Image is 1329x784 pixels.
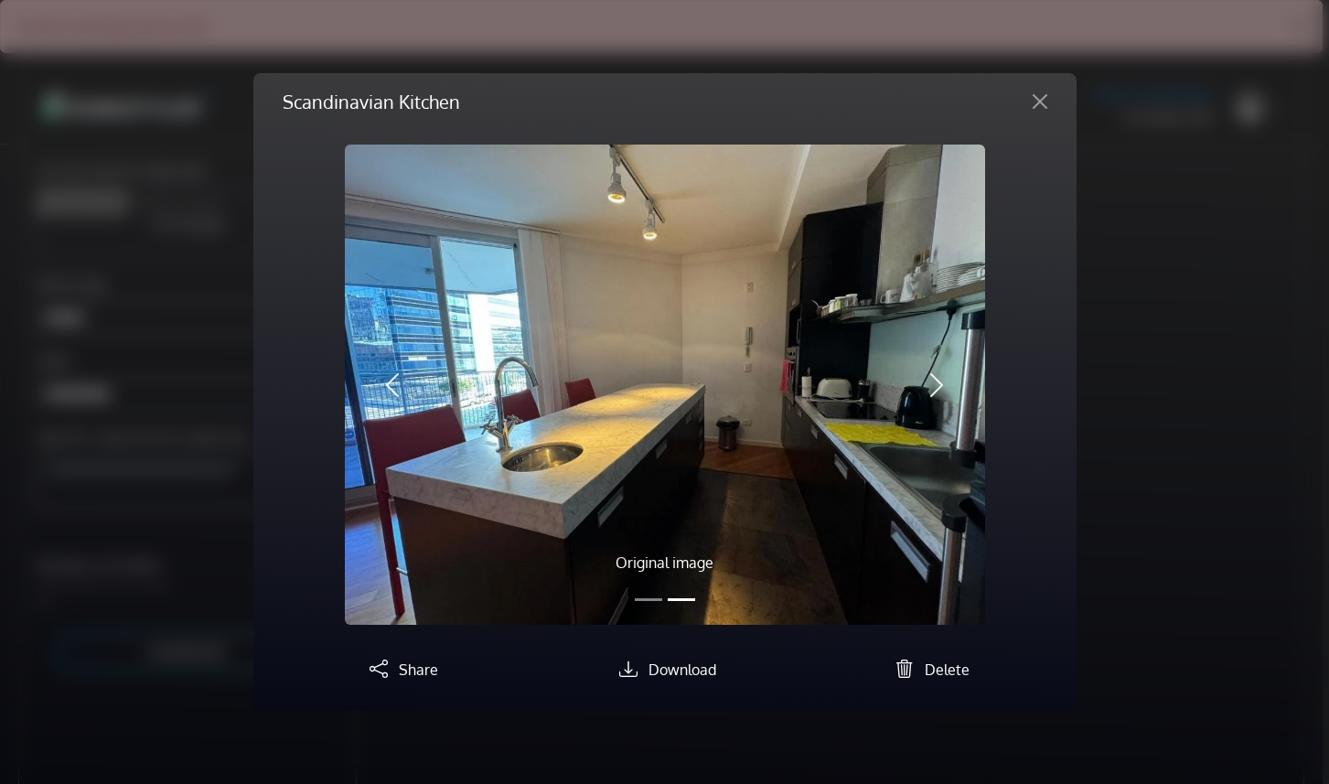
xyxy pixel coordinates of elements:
button: Slide 1 [635,589,662,610]
span: Share [399,660,438,679]
a: Share [362,660,438,679]
a: Download [612,660,716,679]
p: Original image [441,552,889,574]
h5: Scandinavian Kitchen [283,88,460,115]
button: Close [1018,87,1062,116]
span: Delete [925,660,970,679]
span: Download [648,660,716,679]
img: cocina.jpeg [345,145,985,625]
button: Delete [888,654,970,682]
button: Slide 2 [668,589,695,610]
